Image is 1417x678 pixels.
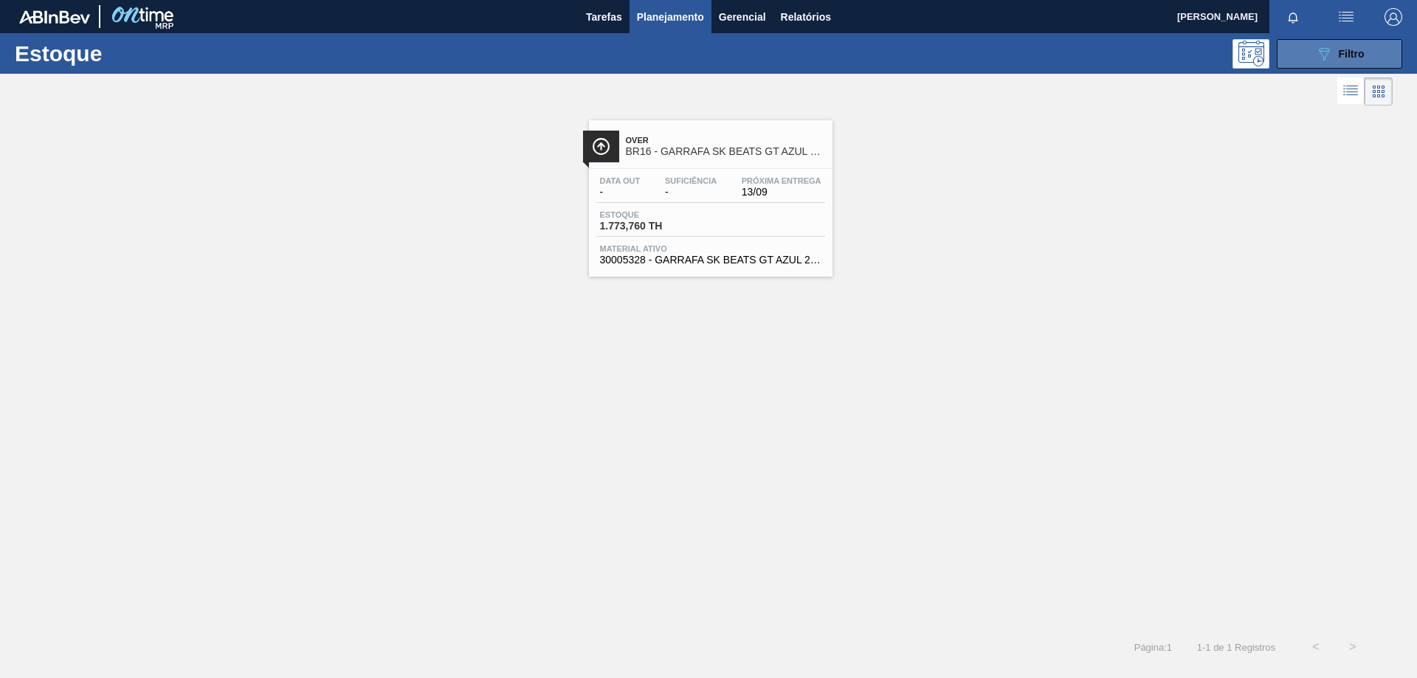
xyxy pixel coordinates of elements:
span: - [665,187,717,198]
img: userActions [1337,8,1355,26]
span: 30005328 - GARRAFA SK BEATS GT AZUL 269ML [600,255,821,266]
img: TNhmsLtSVTkK8tSr43FrP2fwEKptu5GPRR3wAAAABJRU5ErkJggg== [19,10,90,24]
a: ÍconeOverBR16 - GARRAFA SK BEATS GT AZUL 269MLData out-Suficiência-Próxima Entrega13/09Estoque1.7... [578,109,840,277]
span: Over [626,136,825,145]
div: Pogramando: nenhum usuário selecionado [1232,39,1269,69]
h1: Estoque [15,45,235,62]
span: 1 - 1 de 1 Registros [1194,642,1275,653]
img: Ícone [592,137,610,156]
div: Visão em Lista [1337,77,1365,105]
span: Suficiência [665,176,717,185]
span: Filtro [1339,48,1365,60]
button: < [1297,629,1334,665]
span: Próxima Entrega [742,176,821,185]
span: Gerencial [719,8,766,26]
span: Página : 1 [1134,642,1172,653]
span: 13/09 [742,187,821,198]
img: Logout [1385,8,1402,26]
span: Estoque [600,210,703,219]
span: Tarefas [586,8,622,26]
span: Data out [600,176,641,185]
span: Material ativo [600,244,821,253]
span: 1.773,760 TH [600,221,703,232]
span: Relatórios [781,8,831,26]
button: > [1334,629,1371,665]
div: Visão em Cards [1365,77,1393,105]
button: Notificações [1269,7,1317,27]
span: BR16 - GARRAFA SK BEATS GT AZUL 269ML [626,146,825,157]
span: Planejamento [637,8,704,26]
button: Filtro [1277,39,1402,69]
span: - [600,187,641,198]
